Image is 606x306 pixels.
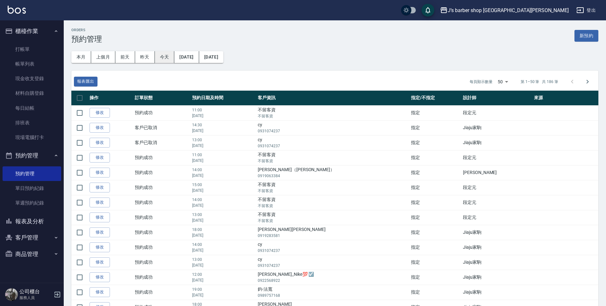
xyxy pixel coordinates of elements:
a: 修改 [90,257,110,267]
div: J’s barber shop [GEOGRAPHIC_DATA][PERSON_NAME] [448,6,569,14]
button: 報表及分析 [3,213,61,230]
p: [DATE] [192,247,255,253]
td: 預約成功 [133,210,191,225]
p: [DATE] [192,113,255,119]
p: [DATE] [192,203,255,208]
td: Jiaju家駒 [461,285,532,300]
a: 修改 [90,212,110,222]
a: 單週預約紀錄 [3,196,61,210]
td: 指定 [409,180,461,195]
td: [PERSON_NAME]_Nike💯 ☑️ [256,270,409,285]
td: 預約成功 [133,150,191,165]
td: cy [256,240,409,255]
td: 預約成功 [133,195,191,210]
td: 指定 [409,195,461,210]
p: 服務人員 [19,295,52,301]
p: 0931074237 [258,128,408,134]
th: 訂單狀態 [133,91,191,106]
td: 不留客資 [256,210,409,225]
button: Go to next page [580,74,595,89]
a: 修改 [90,153,110,163]
td: 不留客資 [256,105,409,120]
td: cy [256,135,409,150]
p: [DATE] [192,128,255,134]
a: 現金收支登錄 [3,71,61,86]
a: 每日結帳 [3,101,61,115]
p: 13:00 [192,137,255,143]
div: 50 [495,73,510,90]
p: 0931074237 [258,263,408,268]
td: 指定 [409,210,461,225]
a: 排班表 [3,115,61,130]
td: 段定元 [461,150,532,165]
p: 14:00 [192,242,255,247]
button: 新預約 [574,30,598,42]
td: 客戶已取消 [133,120,191,135]
p: [DATE] [192,292,255,298]
p: 15:00 [192,182,255,188]
p: 12:00 [192,272,255,277]
th: 來源 [532,91,598,106]
td: 段定元 [461,180,532,195]
button: save [422,4,434,17]
td: 鈞-法寬 [256,285,409,300]
a: 單日預約紀錄 [3,181,61,196]
th: 設計師 [461,91,532,106]
th: 指定/不指定 [409,91,461,106]
td: cy [256,120,409,135]
td: Jiaju家駒 [461,135,532,150]
td: 指定 [409,165,461,180]
button: 今天 [155,51,175,63]
a: 修改 [90,108,110,118]
a: 修改 [90,183,110,192]
p: [DATE] [192,277,255,283]
p: 11:00 [192,107,255,113]
td: 指定 [409,135,461,150]
td: 指定 [409,270,461,285]
a: 修改 [90,272,110,282]
p: 0919283581 [258,233,408,239]
td: 段定元 [461,195,532,210]
p: [DATE] [192,262,255,268]
button: [DATE] [199,51,223,63]
button: 前天 [115,51,135,63]
td: Jiaju家駒 [461,255,532,270]
th: 操作 [88,91,133,106]
button: 登出 [574,4,598,16]
th: 預約日期及時間 [191,91,256,106]
td: 預約成功 [133,270,191,285]
td: 預約成功 [133,240,191,255]
td: 指定 [409,150,461,165]
a: 帳單列表 [3,57,61,71]
td: 預約成功 [133,180,191,195]
a: 材料自購登錄 [3,86,61,101]
p: 每頁顯示數量 [470,79,493,85]
p: 不留客資 [258,158,408,164]
td: 指定 [409,225,461,240]
td: 預約成功 [133,255,191,270]
p: 0922568922 [258,278,408,283]
td: Jiaju家駒 [461,225,532,240]
p: [DATE] [192,158,255,163]
button: 櫃檯作業 [3,23,61,39]
p: 不留客資 [258,203,408,209]
button: 昨天 [135,51,155,63]
p: 0919063384 [258,173,408,179]
p: 18:00 [192,227,255,233]
td: 指定 [409,240,461,255]
td: 指定 [409,285,461,300]
td: 預約成功 [133,225,191,240]
td: 不留客資 [256,180,409,195]
button: 本月 [71,51,91,63]
a: 修改 [90,138,110,148]
td: 段定元 [461,210,532,225]
button: 客戶管理 [3,229,61,246]
a: 修改 [90,198,110,207]
a: 打帳單 [3,42,61,57]
td: 客戶已取消 [133,135,191,150]
p: 19:00 [192,287,255,292]
td: 指定 [409,120,461,135]
td: [PERSON_NAME][PERSON_NAME] [256,225,409,240]
p: 不留客資 [258,188,408,194]
td: 段定元 [461,105,532,120]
